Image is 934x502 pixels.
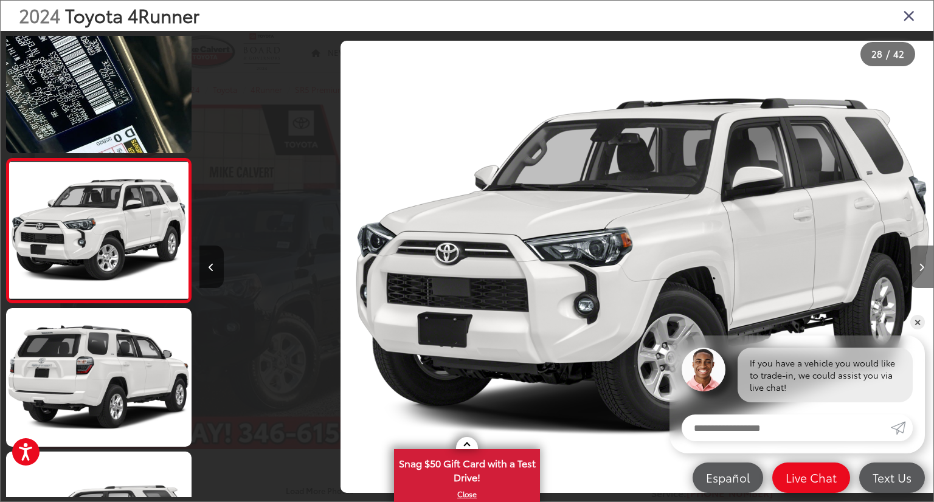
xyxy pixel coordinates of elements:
img: 2024 Toyota 4Runner SR5 Premium [7,162,190,300]
input: Enter your message [682,414,891,441]
img: 2024 Toyota 4Runner SR5 Premium [4,306,193,448]
span: Live Chat [780,470,843,485]
a: Live Chat [772,462,850,493]
span: 42 [893,47,904,60]
img: Agent profile photo [682,348,725,391]
button: Next image [909,246,933,288]
button: Previous image [199,246,224,288]
i: Close gallery [903,7,915,23]
span: Español [700,470,756,485]
span: 2024 [19,2,60,28]
span: Snag $50 Gift Card with a Test Drive! [395,450,539,487]
span: 28 [871,47,882,60]
a: Submit [891,414,913,441]
span: Toyota 4Runner [65,2,199,28]
a: Español [693,462,763,493]
a: Text Us [859,462,925,493]
span: Text Us [867,470,918,485]
div: If you have a vehicle you would like to trade-in, we could assist you via live chat! [738,348,913,402]
span: / [885,50,891,58]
